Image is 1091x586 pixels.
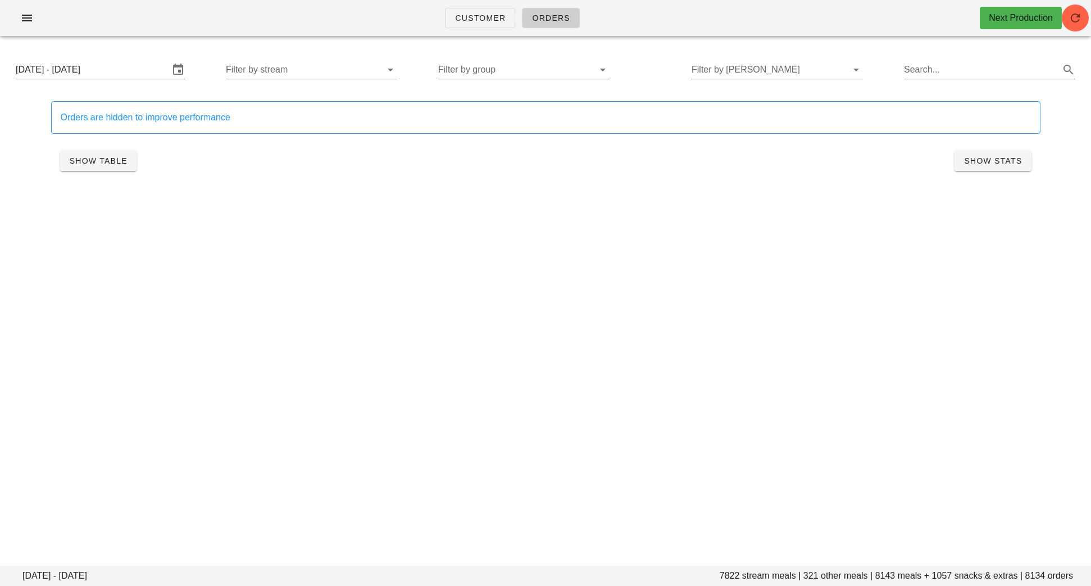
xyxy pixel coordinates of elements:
span: Show Table [69,156,128,165]
span: Orders [531,13,570,22]
button: Show Table [60,151,137,171]
div: Filter by group [438,61,610,79]
button: Show Stats [954,151,1031,171]
a: Orders [522,8,580,28]
div: Filter by stream [226,61,397,79]
div: Orders are hidden to improve performance [61,111,1031,124]
span: Show Stats [963,156,1022,165]
div: Filter by [PERSON_NAME] [692,61,863,79]
a: Customer [445,8,515,28]
span: Customer [454,13,506,22]
div: Next Production [989,11,1053,25]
